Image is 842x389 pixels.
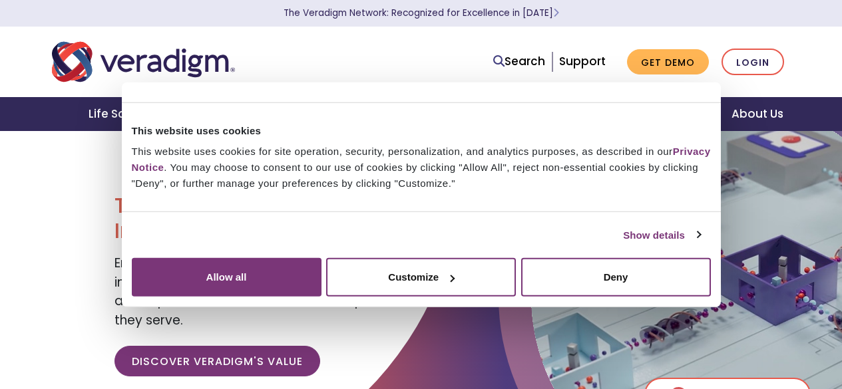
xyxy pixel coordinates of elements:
span: Empowering our clients with trusted data, insights, and solutions to help reduce costs and improv... [114,254,407,329]
button: Allow all [132,258,321,297]
a: Life Sciences [73,97,183,131]
a: Login [722,49,784,76]
a: Privacy Notice [132,146,711,173]
a: About Us [716,97,799,131]
button: Customize [326,258,516,297]
button: Deny [521,258,711,297]
a: Support [559,53,606,69]
h1: Transforming Health, Insightfully® [114,193,411,244]
a: Show details [623,227,700,243]
div: This website uses cookies [132,122,711,138]
a: Get Demo [627,49,709,75]
span: Learn More [553,7,559,19]
a: The Veradigm Network: Recognized for Excellence in [DATE]Learn More [284,7,559,19]
a: Discover Veradigm's Value [114,346,320,376]
div: This website uses cookies for site operation, security, personalization, and analytics purposes, ... [132,144,711,192]
img: Veradigm logo [52,40,235,84]
a: Search [493,53,545,70]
